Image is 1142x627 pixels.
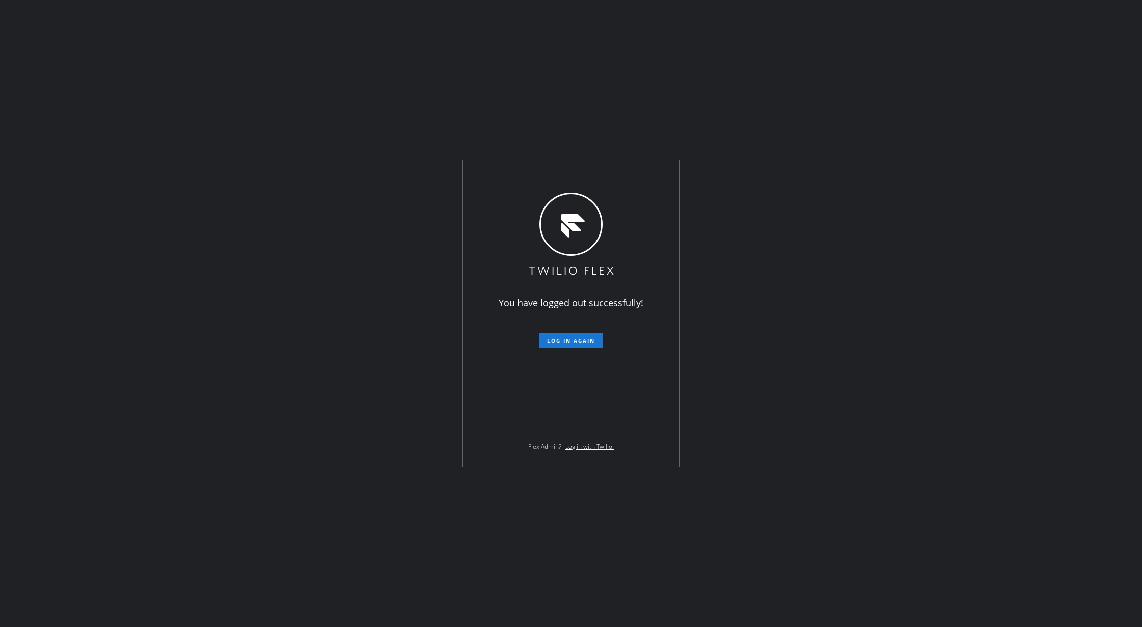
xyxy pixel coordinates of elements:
span: You have logged out successfully! [499,297,643,309]
span: Log in again [547,337,595,344]
a: Log in with Twilio. [565,442,614,451]
span: Flex Admin? [528,442,561,451]
button: Log in again [539,333,603,348]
